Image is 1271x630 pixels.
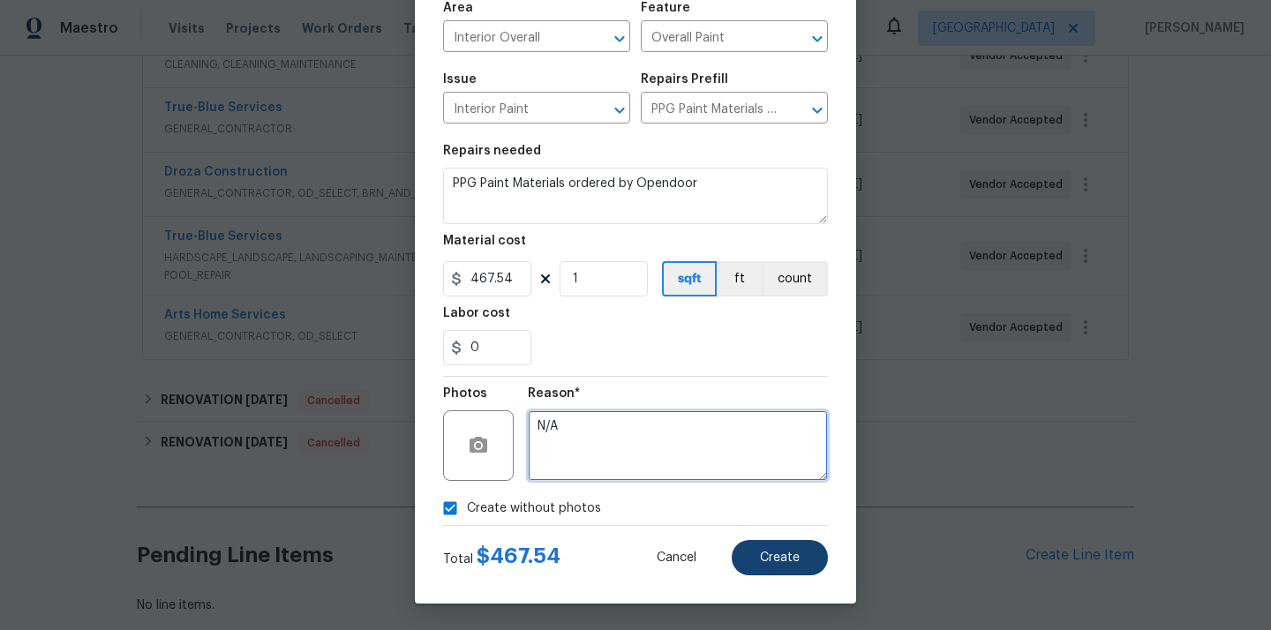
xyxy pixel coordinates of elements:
[443,168,828,224] textarea: PPG Paint Materials ordered by Opendoor
[528,387,580,400] h5: Reason*
[443,2,473,14] h5: Area
[607,26,632,51] button: Open
[607,98,632,123] button: Open
[641,73,728,86] h5: Repairs Prefill
[467,499,601,518] span: Create without photos
[732,540,828,575] button: Create
[760,551,800,565] span: Create
[443,547,560,568] div: Total
[528,410,828,481] textarea: N/A
[443,307,510,319] h5: Labor cost
[762,261,828,296] button: count
[805,98,830,123] button: Open
[717,261,762,296] button: ft
[477,545,560,566] span: $ 467.54
[443,73,477,86] h5: Issue
[443,235,526,247] h5: Material cost
[443,145,541,157] h5: Repairs needed
[805,26,830,51] button: Open
[628,540,725,575] button: Cancel
[657,551,696,565] span: Cancel
[662,261,717,296] button: sqft
[443,387,487,400] h5: Photos
[641,2,690,14] h5: Feature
